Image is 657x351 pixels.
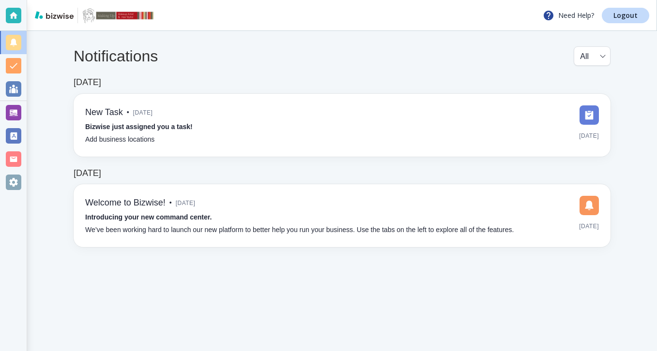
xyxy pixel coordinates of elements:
[85,107,123,118] h6: New Task
[543,10,594,21] p: Need Help?
[579,129,599,143] span: [DATE]
[85,134,154,145] p: Add business locations
[580,47,604,65] div: All
[85,198,166,208] h6: Welcome to Bizwise!
[602,8,649,23] a: Logout
[74,77,101,88] h6: [DATE]
[85,123,193,131] strong: Bizwise just assigned you a task!
[85,213,212,221] strong: Introducing your new command center.
[74,47,158,65] h4: Notifications
[176,196,196,210] span: [DATE]
[85,225,514,235] p: We’ve been working hard to launch our new platform to better help you run your business. Use the ...
[35,11,74,19] img: bizwise
[613,12,638,19] p: Logout
[579,219,599,234] span: [DATE]
[82,8,155,23] img: Doris Lew
[580,105,599,125] img: DashboardSidebarTasks.svg
[580,196,599,215] img: DashboardSidebarNotification.svg
[127,107,129,118] p: •
[133,105,153,120] span: [DATE]
[74,94,611,157] a: New Task•[DATE]Bizwise just assigned you a task!Add business locations[DATE]
[74,168,101,179] h6: [DATE]
[169,198,172,208] p: •
[74,184,611,247] a: Welcome to Bizwise!•[DATE]Introducing your new command center.We’ve been working hard to launch o...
